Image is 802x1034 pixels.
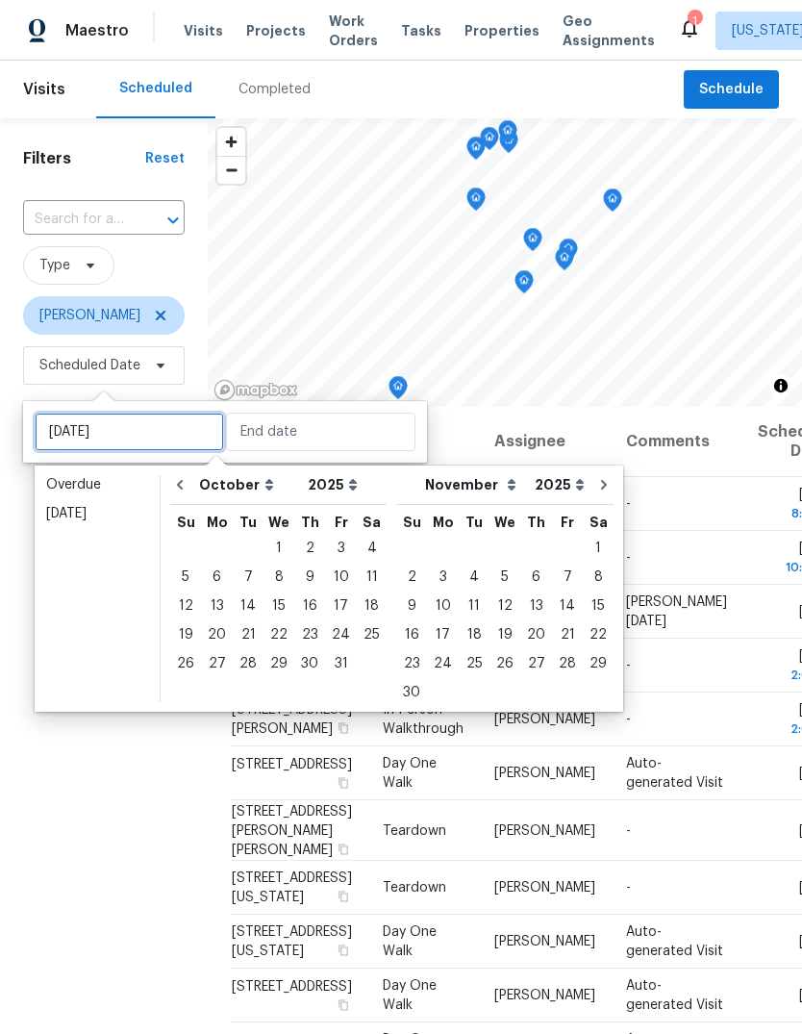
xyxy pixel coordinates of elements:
[383,979,437,1012] span: Day One Walk
[769,374,792,397] button: Toggle attribution
[684,70,779,110] button: Schedule
[383,881,446,895] span: Teardown
[119,79,192,98] div: Scheduled
[396,679,427,706] div: 30
[233,621,263,648] div: 21
[170,564,201,591] div: 5
[626,757,723,790] span: Auto-generated Visit
[294,564,325,591] div: 9
[201,649,233,678] div: Mon Oct 27 2025
[325,535,357,562] div: 3
[494,516,515,529] abbr: Wednesday
[626,659,631,672] span: -
[233,592,263,620] div: Tue Oct 14 2025
[233,593,263,619] div: 14
[233,564,263,591] div: 7
[23,68,65,111] span: Visits
[552,592,583,620] div: Fri Nov 14 2025
[459,592,489,620] div: Tue Nov 11 2025
[363,516,381,529] abbr: Saturday
[396,593,427,619] div: 9
[39,256,70,275] span: Type
[201,650,233,677] div: 27
[217,128,245,156] button: Zoom in
[383,823,446,837] span: Teardown
[583,620,614,649] div: Sat Nov 22 2025
[427,620,459,649] div: Mon Nov 17 2025
[294,650,325,677] div: 30
[479,407,611,477] th: Assignee
[294,535,325,562] div: 2
[626,925,723,958] span: Auto-generated Visit
[246,21,306,40] span: Projects
[520,563,552,592] div: Thu Nov 06 2025
[263,535,294,562] div: 1
[520,592,552,620] div: Thu Nov 13 2025
[552,621,583,648] div: 21
[325,620,357,649] div: Fri Oct 24 2025
[294,592,325,620] div: Thu Oct 16 2025
[160,207,187,234] button: Open
[611,407,742,477] th: Comments
[263,563,294,592] div: Wed Oct 08 2025
[232,871,352,904] span: [STREET_ADDRESS][US_STATE]
[527,516,545,529] abbr: Thursday
[335,719,352,737] button: Copy Address
[523,228,542,258] div: Map marker
[263,593,294,619] div: 15
[263,534,294,563] div: Wed Oct 01 2025
[520,650,552,677] div: 27
[552,620,583,649] div: Fri Nov 21 2025
[217,156,245,184] button: Zoom out
[552,649,583,678] div: Fri Nov 28 2025
[494,881,595,895] span: [PERSON_NAME]
[494,823,595,837] span: [PERSON_NAME]
[626,551,631,565] span: -
[294,593,325,619] div: 16
[357,563,387,592] div: Sat Oct 11 2025
[466,137,486,166] div: Map marker
[396,649,427,678] div: Sun Nov 23 2025
[194,470,303,499] select: Month
[383,925,437,958] span: Day One Walk
[459,650,489,677] div: 25
[46,475,148,494] div: Overdue
[201,620,233,649] div: Mon Oct 20 2025
[170,593,201,619] div: 12
[583,563,614,592] div: Sat Nov 08 2025
[357,535,387,562] div: 4
[357,593,387,619] div: 18
[294,621,325,648] div: 23
[489,621,520,648] div: 19
[489,650,520,677] div: 26
[325,649,357,678] div: Fri Oct 31 2025
[335,888,352,905] button: Copy Address
[357,534,387,563] div: Sat Oct 04 2025
[459,593,489,619] div: 11
[775,375,787,396] span: Toggle attribution
[427,621,459,648] div: 17
[325,563,357,592] div: Fri Oct 10 2025
[301,516,319,529] abbr: Thursday
[388,376,408,406] div: Map marker
[232,758,352,771] span: [STREET_ADDRESS]
[335,942,352,959] button: Copy Address
[396,563,427,592] div: Sun Nov 02 2025
[396,592,427,620] div: Sun Nov 09 2025
[213,379,298,401] a: Mapbox homepage
[170,592,201,620] div: Sun Oct 12 2025
[489,620,520,649] div: Wed Nov 19 2025
[39,470,155,701] ul: Date picker shortcuts
[170,649,201,678] div: Sun Oct 26 2025
[427,563,459,592] div: Mon Nov 03 2025
[233,649,263,678] div: Tue Oct 28 2025
[552,563,583,592] div: Fri Nov 07 2025
[294,649,325,678] div: Thu Oct 30 2025
[552,650,583,677] div: 28
[403,516,421,529] abbr: Sunday
[39,356,140,375] span: Scheduled Date
[583,592,614,620] div: Sat Nov 15 2025
[489,592,520,620] div: Wed Nov 12 2025
[552,593,583,619] div: 14
[201,592,233,620] div: Mon Oct 13 2025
